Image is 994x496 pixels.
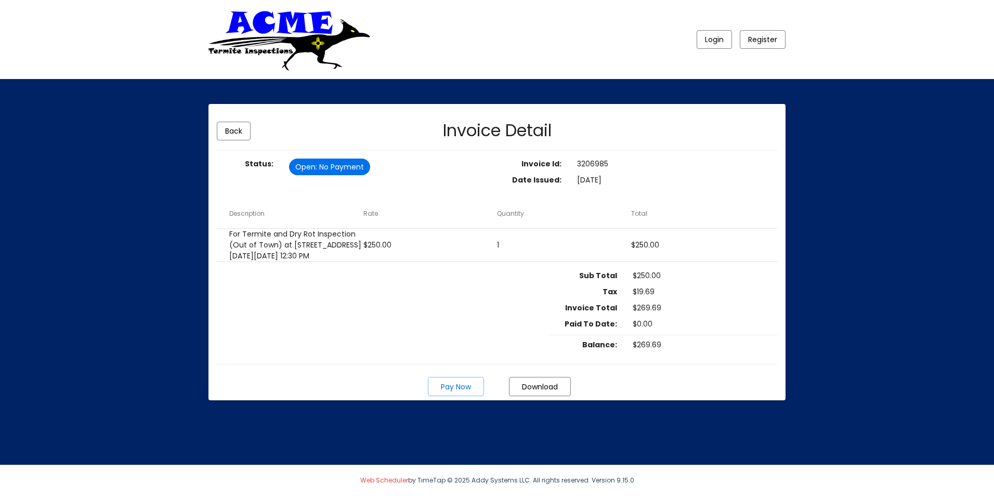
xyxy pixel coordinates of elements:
[579,270,617,281] strong: Sub Total
[625,270,777,282] dd: $250.00
[582,340,617,350] strong: Balance:
[625,286,777,298] dd: $19.69
[363,240,391,251] span: $250.00
[443,122,552,139] h2: Invoice Detail
[316,162,364,173] span: : No Payment
[428,377,484,396] button: Pay Invoice
[245,159,273,169] strong: Status:
[697,30,732,49] button: Login
[631,240,659,251] span: $250.00
[565,319,617,329] strong: Paid To Date:
[360,476,408,485] a: Web Scheduler
[522,382,558,392] span: Download
[363,209,378,218] button: Change sorting for rate
[569,175,786,187] dd: [DATE]
[512,175,561,185] strong: Date Issued:
[497,240,499,251] span: 1
[441,382,471,392] span: Pay Now
[565,303,617,313] strong: Invoice Total
[229,209,265,218] button: Change sorting for description
[509,377,571,396] button: Print Invoice
[225,126,242,136] span: Back
[201,465,793,496] div: by TimeTap © 2025 Addy Systems LLC. All rights reserved. Version 9.15.0
[625,340,777,351] dd: $269.69
[625,303,777,315] dd: $269.69
[631,209,647,218] button: Change sorting for netAmount
[740,30,786,49] button: Register
[497,209,524,218] button: Change sorting for quantity
[625,319,777,331] dd: $0.00
[577,159,608,169] span: 3206985
[603,286,617,297] strong: Tax
[217,122,251,140] button: Go Back
[705,34,724,45] span: Login
[521,159,561,169] strong: Invoice Id:
[229,229,363,262] span: For Termite and Dry Rot Inspection (Out of Town) at [STREET_ADDRESS] [DATE][DATE] 12:30 PM
[748,34,777,45] span: Register
[289,159,370,175] mat-chip: Open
